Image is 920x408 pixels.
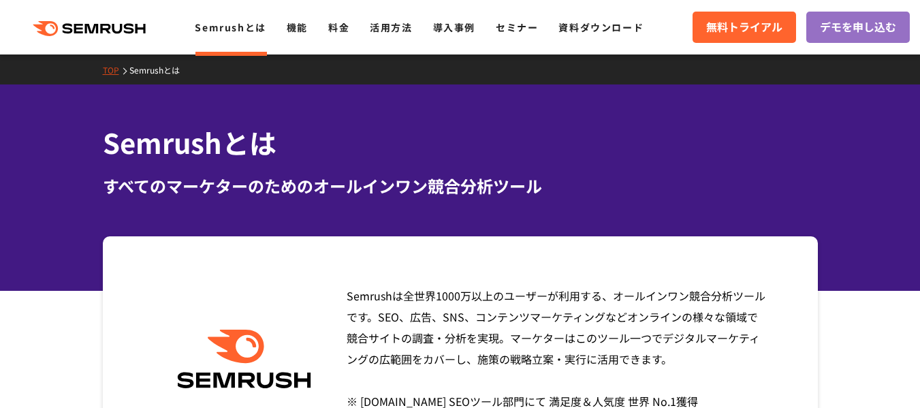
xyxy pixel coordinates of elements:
[806,12,910,43] a: デモを申し込む
[103,64,129,76] a: TOP
[496,20,538,34] a: セミナー
[370,20,412,34] a: 活用方法
[558,20,644,34] a: 資料ダウンロード
[287,20,308,34] a: 機能
[103,123,818,163] h1: Semrushとは
[103,174,818,198] div: すべてのマーケターのためのオールインワン競合分析ツール
[706,18,782,36] span: 無料トライアル
[170,330,318,389] img: Semrush
[693,12,796,43] a: 無料トライアル
[129,64,190,76] a: Semrushとは
[328,20,349,34] a: 料金
[820,18,896,36] span: デモを申し込む
[433,20,475,34] a: 導入事例
[195,20,266,34] a: Semrushとは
